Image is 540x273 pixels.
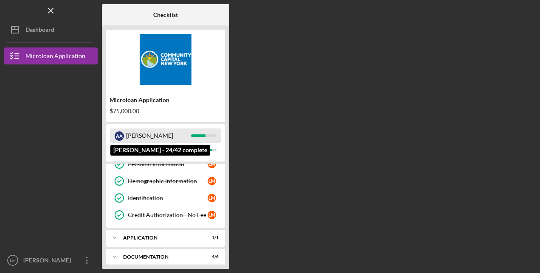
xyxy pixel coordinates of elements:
button: Dashboard [4,21,98,38]
div: Credit Authorization - No Fee [128,212,208,218]
div: L M [208,160,216,168]
div: Microloan Application [25,47,85,67]
div: Documentation [123,254,197,259]
div: L M [208,194,216,202]
div: Identification [128,195,208,201]
div: L M [115,146,124,155]
div: $75,000.00 [110,108,222,114]
button: Microloan Application [4,47,98,64]
div: L M [208,177,216,185]
div: Dashboard [25,21,54,40]
div: You [126,143,191,157]
text: LM [10,258,15,263]
div: Demographic Information [128,178,208,184]
div: A A [115,131,124,141]
img: Product logo [106,34,225,85]
button: LM[PERSON_NAME] [4,252,98,269]
div: Application [123,235,197,240]
div: 1 / 1 [203,235,219,240]
div: 4 / 6 [203,254,219,259]
a: Personal InformationLM [110,156,221,173]
a: Credit Authorization - No FeeLM [110,206,221,223]
div: [PERSON_NAME] [21,252,76,271]
a: Demographic InformationLM [110,173,221,189]
div: [PERSON_NAME] [126,128,191,143]
b: Checklist [153,11,178,18]
div: L M [208,211,216,219]
div: Microloan Application [110,97,222,103]
div: Personal Information [128,161,208,167]
a: IdentificationLM [110,189,221,206]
